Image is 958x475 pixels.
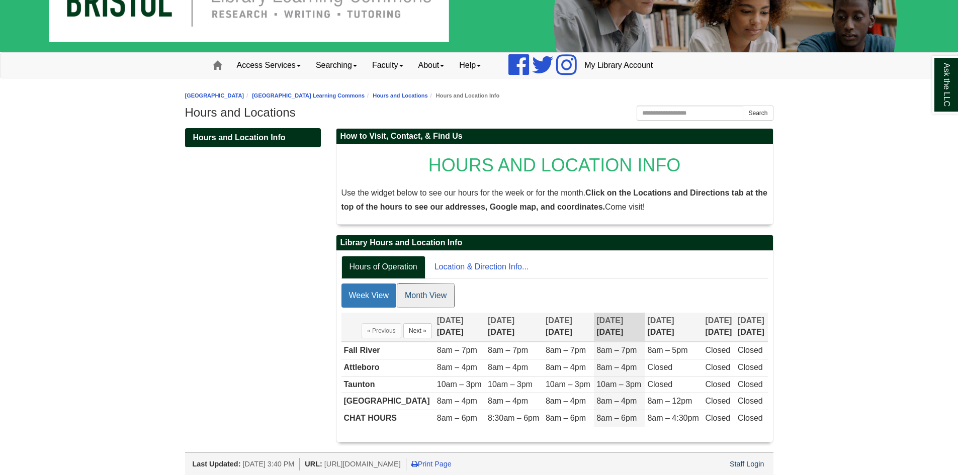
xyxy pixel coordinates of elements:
[647,397,692,405] span: 8am – 12pm
[428,91,500,101] li: Hours and Location Info
[411,460,452,468] a: Print Page
[373,92,427,99] a: Hours and Locations
[185,128,321,147] a: Hours and Location Info
[577,53,660,78] a: My Library Account
[488,363,528,371] span: 8am – 4pm
[647,316,674,325] span: [DATE]
[647,346,687,354] span: 8am – 5pm
[193,133,286,142] span: Hours and Location Info
[738,414,763,422] span: Closed
[546,397,586,405] span: 8am – 4pm
[705,397,730,405] span: Closed
[242,460,294,468] span: [DATE] 3:40 PM
[193,460,241,468] span: Last Updated:
[488,414,539,422] span: 8:30am – 6pm
[185,106,773,120] h1: Hours and Locations
[488,316,514,325] span: [DATE]
[341,376,434,393] td: Taunton
[428,155,680,175] span: HOURS AND LOCATION INFO
[426,256,537,278] a: Location & Direction Info...
[229,53,308,78] a: Access Services
[488,346,528,354] span: 8am – 7pm
[546,346,586,354] span: 8am – 7pm
[397,283,454,308] a: Month View
[411,460,418,467] i: Print Page
[437,397,477,405] span: 8am – 4pm
[738,346,763,354] span: Closed
[705,316,732,325] span: [DATE]
[546,316,572,325] span: [DATE]
[437,316,464,325] span: [DATE]
[705,414,730,422] span: Closed
[705,346,730,354] span: Closed
[452,53,488,78] a: Help
[743,106,773,121] button: Search
[738,316,764,325] span: [DATE]
[645,313,703,341] th: [DATE]
[185,128,321,147] div: Guide Pages
[341,410,434,427] td: CHAT HOURS
[647,363,672,371] span: Closed
[543,313,594,341] th: [DATE]
[437,380,482,389] span: 10am – 3pm
[596,316,623,325] span: [DATE]
[411,53,452,78] a: About
[488,380,533,389] span: 10am – 3pm
[341,256,425,278] a: Hours of Operation
[336,235,773,251] h2: Library Hours and Location Info
[437,414,477,422] span: 8am – 6pm
[596,380,641,389] span: 10am – 3pm
[596,363,637,371] span: 8am – 4pm
[341,359,434,376] td: Attleboro
[308,53,365,78] a: Searching
[341,393,434,410] td: [GEOGRAPHIC_DATA]
[341,283,396,308] a: Week View
[596,397,637,405] span: 8am – 4pm
[596,414,637,422] span: 8am – 6pm
[336,129,773,144] h2: How to Visit, Contact, & Find Us
[485,313,543,341] th: [DATE]
[596,346,637,354] span: 8am – 7pm
[341,188,767,211] span: Use the widget below to see our hours for the week or for the month. Come visit!
[252,92,365,99] a: [GEOGRAPHIC_DATA] Learning Commons
[403,323,432,338] button: Next »
[341,342,434,359] td: Fall River
[705,380,730,389] span: Closed
[647,414,699,422] span: 8am – 4:30pm
[365,53,411,78] a: Faculty
[647,380,672,389] span: Closed
[738,380,763,389] span: Closed
[488,397,528,405] span: 8am – 4pm
[434,313,485,341] th: [DATE]
[362,323,401,338] button: « Previous
[730,460,764,468] a: Staff Login
[546,380,590,389] span: 10am – 3pm
[324,460,401,468] span: [URL][DOMAIN_NAME]
[437,346,477,354] span: 8am – 7pm
[738,363,763,371] span: Closed
[305,460,322,468] span: URL:
[735,313,768,341] th: [DATE]
[594,313,645,341] th: [DATE]
[341,188,767,211] strong: Click on the Locations and Directions tab at the top of the hours to see our addresses, Google ma...
[185,91,773,101] nav: breadcrumb
[546,363,586,371] span: 8am – 4pm
[703,313,735,341] th: [DATE]
[546,414,586,422] span: 8am – 6pm
[437,363,477,371] span: 8am – 4pm
[185,92,244,99] a: [GEOGRAPHIC_DATA]
[705,363,730,371] span: Closed
[738,397,763,405] span: Closed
